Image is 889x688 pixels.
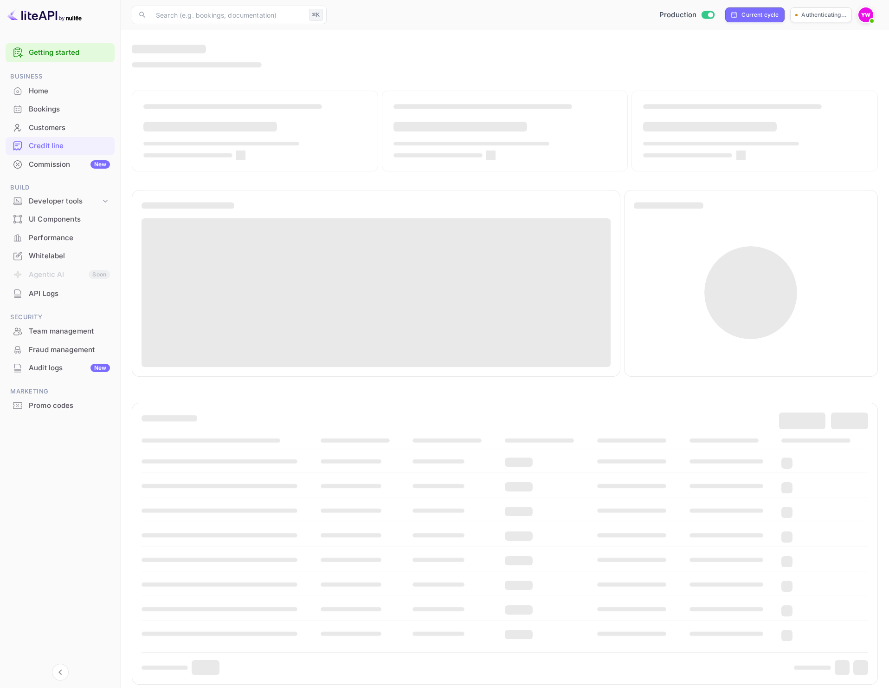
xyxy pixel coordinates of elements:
div: UI Components [29,214,110,225]
div: UI Components [6,210,115,229]
div: Customers [6,119,115,137]
div: API Logs [29,288,110,299]
div: Credit line [6,137,115,155]
div: Current cycle [741,11,779,19]
div: API Logs [6,285,115,303]
div: Audit logsNew [6,359,115,377]
div: CommissionNew [6,156,115,174]
div: Getting started [6,43,115,62]
div: ⌘K [309,9,323,21]
div: Bookings [6,100,115,118]
div: Commission [29,159,110,170]
input: Search (e.g. bookings, documentation) [150,6,305,24]
div: Switch to Sandbox mode [656,10,718,20]
div: Credit line [29,141,110,151]
a: UI Components [6,210,115,228]
a: Bookings [6,100,115,118]
a: Home [6,82,115,99]
a: Promo codes [6,397,115,414]
div: Whitelabel [29,251,110,262]
img: Yahav Winkler [858,7,873,22]
div: Developer tools [29,196,101,207]
div: Performance [29,233,110,243]
img: LiteAPI logo [7,7,82,22]
div: Performance [6,229,115,247]
div: Fraud management [29,345,110,355]
a: Audit logsNew [6,359,115,376]
span: Security [6,312,115,322]
p: Authenticating... [801,11,847,19]
a: Customers [6,119,115,136]
a: Getting started [29,47,110,58]
div: Whitelabel [6,247,115,265]
div: Audit logs [29,363,110,373]
span: Production [659,10,697,20]
div: Bookings [29,104,110,115]
div: Promo codes [6,397,115,415]
a: Fraud management [6,341,115,358]
a: CommissionNew [6,156,115,173]
div: Home [29,86,110,97]
a: Team management [6,322,115,340]
div: Team management [29,326,110,337]
span: Build [6,183,115,193]
div: Developer tools [6,193,115,210]
a: Credit line [6,137,115,154]
button: Collapse navigation [52,664,69,681]
div: Promo codes [29,400,110,411]
a: Performance [6,229,115,246]
div: Team management [6,322,115,341]
div: New [90,364,110,372]
span: Marketing [6,387,115,397]
a: Whitelabel [6,247,115,264]
div: Customers [29,123,110,133]
div: New [90,160,110,169]
div: Home [6,82,115,100]
span: Business [6,72,115,82]
div: Fraud management [6,341,115,359]
a: API Logs [6,285,115,302]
